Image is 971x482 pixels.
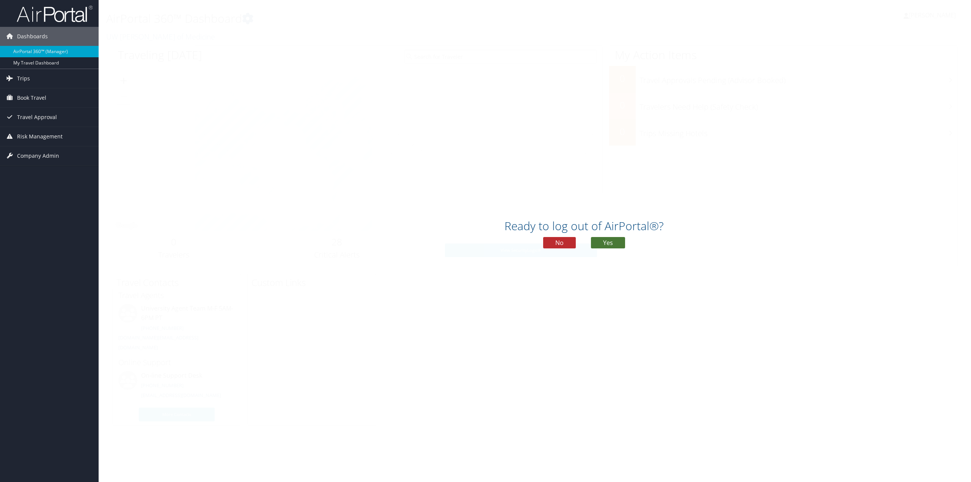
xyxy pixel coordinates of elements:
[17,5,93,23] img: airportal-logo.png
[17,127,63,146] span: Risk Management
[17,69,30,88] span: Trips
[17,108,57,127] span: Travel Approval
[17,27,48,46] span: Dashboards
[17,146,59,165] span: Company Admin
[17,88,46,107] span: Book Travel
[543,237,576,248] button: No
[591,237,625,248] button: Yes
